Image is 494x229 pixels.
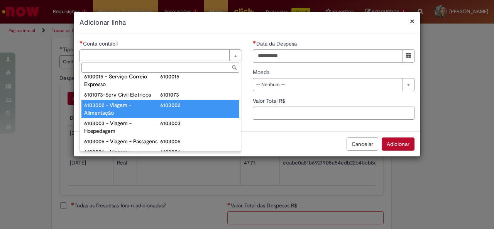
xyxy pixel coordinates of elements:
[160,137,237,145] div: 6103005
[160,119,237,127] div: 6103003
[160,91,237,98] div: 6101073
[160,73,237,80] div: 6100015
[84,148,161,179] div: 6103006 - Viagem – Taxi/[GEOGRAPHIC_DATA]/Estacionamento/[GEOGRAPHIC_DATA]
[84,119,161,135] div: 6103003 - Viagem - Hospedagem
[84,91,161,98] div: 6101073-Serv Civil Eletricos
[160,101,237,109] div: 6103002
[84,137,161,145] div: 6103005 - Viagem - Passagens
[80,74,241,151] ul: Conta contábil
[84,73,161,88] div: 6100015 - Serviço Correio Expresso
[160,148,237,156] div: 6103006
[84,101,161,117] div: 6103002 - Viagem - Alimentação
